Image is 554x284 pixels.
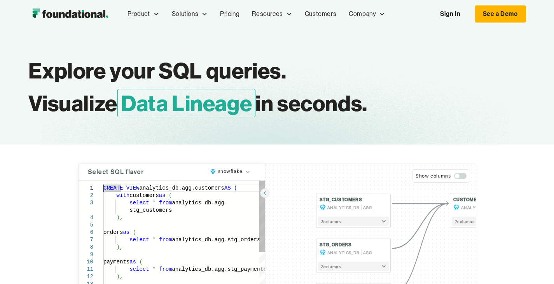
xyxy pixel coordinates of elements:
span: from [159,237,172,243]
iframe: Chat Widget [515,247,554,284]
span: analytics_db.agg.stg_orders [172,237,260,243]
span: ) [116,274,119,280]
span: AGG [363,249,372,256]
span: Data Lineage [117,89,255,117]
span: select [129,200,149,206]
span: from [159,200,172,206]
div: Solutions [172,9,198,19]
div: 8 [79,244,93,251]
span: ( [133,229,136,235]
a: Pricing [214,1,246,27]
div: 4 [79,214,93,221]
span: as [159,192,165,199]
span: stg_customers [129,207,172,213]
span: , [120,244,123,250]
span: analytics_db.agg.stg_payments [172,266,267,272]
button: STG_ORDERSANALYTICS_DBAGG [320,242,387,256]
span: from [159,266,172,272]
span: 3 column s [321,263,341,270]
span: ANALYTICS_DB [327,249,360,256]
h4: STG_ORDERS [320,242,352,248]
span: as [129,259,136,265]
span: ( [234,185,237,191]
span: select [129,237,149,243]
span: 3 column s [321,218,341,225]
div: Solutions [166,1,214,27]
span: analytics_db.agg.customers [139,185,224,191]
div: Product [128,9,150,19]
h4: STG_CUSTOMERS [320,197,362,203]
h4: CUSTOMERS [453,197,484,203]
div: 12 [79,273,93,281]
span: , [120,274,123,280]
span: payments [103,259,129,265]
div: 3 [79,199,93,207]
span: with [116,192,129,199]
span: ANALYTICS_DB [327,204,360,211]
a: See a Demo [475,5,526,23]
button: STG_CUSTOMERSANALYTICS_DBAGG [320,197,387,211]
div: Resources [246,1,298,27]
div: Resources [252,9,283,19]
span: customers [129,192,159,199]
div: 5 [79,221,93,229]
span: CREATE [103,185,123,191]
h1: Explore your SQL queries. Visualize in seconds. [28,54,454,120]
div: 11 [79,266,93,273]
button: Show columns [412,169,470,183]
span: , [120,214,123,221]
span: VIEW [126,185,139,191]
div: 2 [79,192,93,199]
button: Hide SQL query editor [260,188,269,198]
div: 7 [79,236,93,244]
span: orders [103,229,123,235]
span: analytics_db.agg. [172,200,227,206]
div: Company [349,9,376,19]
a: Customers [299,1,343,27]
span: select [129,266,149,272]
g: Edge from d91d737cb9fbe058b277ce7095e2c624 to e6dff7ebaf40253a98a981811306d210 [392,204,449,249]
span: ( [139,259,142,265]
span: AGG [363,204,372,211]
h4: Select SQL flavor [88,170,144,174]
a: Sign In [432,6,468,22]
span: AS [224,185,231,191]
div: 10 [79,258,93,266]
div: 9 [79,251,93,258]
span: as [123,229,129,235]
span: 7 column s [455,218,475,225]
div: Product [121,1,166,27]
img: Foundational Logo [28,6,112,22]
span: ANALYTICS_DB [461,204,493,211]
a: home [28,6,112,22]
div: Company [343,1,391,27]
button: CUSTOMERSANALYTICS_DB [453,197,521,211]
span: ) [116,244,119,250]
div: 6 [79,229,93,236]
span: ) [116,214,119,221]
div: 1 [79,185,93,192]
span: ( [169,192,172,199]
